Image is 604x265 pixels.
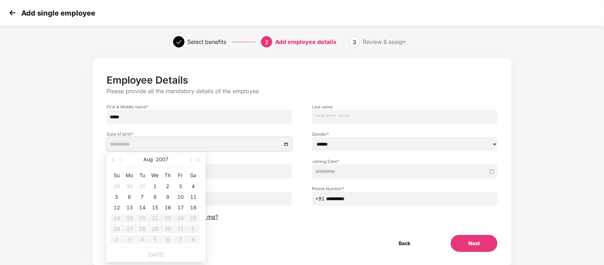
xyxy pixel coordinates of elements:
[161,202,174,213] td: 2007-08-16
[176,39,182,45] span: check
[136,192,149,202] td: 2007-08-07
[21,9,95,17] p: Add single employee
[176,182,185,191] div: 3
[125,203,134,212] div: 13
[125,193,134,201] div: 6
[275,36,336,47] div: Add employee details
[174,192,187,202] td: 2007-08-10
[113,203,121,212] div: 12
[189,203,198,212] div: 18
[113,193,121,201] div: 5
[312,158,497,164] label: Joining Date
[187,36,226,47] div: Select benefits
[136,202,149,213] td: 2007-08-14
[174,181,187,192] td: 2007-08-03
[110,202,123,213] td: 2007-08-12
[164,203,172,212] div: 16
[353,39,356,46] span: 3
[123,170,136,181] th: Mo
[451,235,497,252] button: Next
[174,202,187,213] td: 2007-08-17
[161,192,174,202] td: 2007-08-09
[123,202,136,213] td: 2007-08-13
[187,192,200,202] td: 2007-08-11
[187,170,200,181] th: Sa
[149,170,161,181] th: We
[187,181,200,192] td: 2007-08-04
[123,181,136,192] td: 2007-07-30
[143,152,153,167] button: Aug
[110,181,123,192] td: 2007-07-29
[156,152,168,167] button: 2007
[107,104,292,110] label: First & Middle name
[107,131,292,137] label: Date of birth
[151,193,159,201] div: 8
[149,202,161,213] td: 2007-08-15
[176,203,185,212] div: 17
[161,170,174,181] th: Th
[151,182,159,191] div: 1
[110,192,123,202] td: 2007-08-05
[136,170,149,181] th: Tu
[148,252,164,258] a: [DATE]
[123,192,136,202] td: 2007-08-06
[125,182,134,191] div: 30
[161,181,174,192] td: 2007-08-02
[189,182,198,191] div: 4
[312,131,497,137] label: Gender
[189,193,198,201] div: 11
[138,182,147,191] div: 31
[107,74,498,86] p: Employee Details
[312,104,497,110] label: Last name
[312,186,497,192] label: Phone Number
[187,202,200,213] td: 2007-08-18
[151,203,159,212] div: 15
[265,39,268,46] span: 2
[174,170,187,181] th: Fr
[363,36,405,47] div: Review & assign
[149,181,161,192] td: 2007-08-01
[113,182,121,191] div: 29
[138,203,147,212] div: 14
[7,7,18,18] img: svg+xml;base64,PHN2ZyB4bWxucz0iaHR0cDovL3d3dy53My5vcmcvMjAwMC9zdmciIHdpZHRoPSIzMCIgaGVpZ2h0PSIzMC...
[176,193,185,201] div: 10
[315,195,325,203] span: +91
[107,88,498,95] p: Please provide all the mandatory details of the employee
[164,193,172,201] div: 9
[381,235,428,252] button: Back
[138,193,147,201] div: 7
[136,181,149,192] td: 2007-07-31
[149,192,161,202] td: 2007-08-08
[110,170,123,181] th: Su
[164,182,172,191] div: 2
